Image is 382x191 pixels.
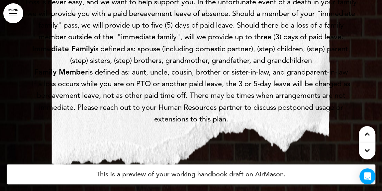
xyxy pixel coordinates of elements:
[32,44,94,53] strong: Immediate Family
[7,164,375,184] h4: This is a preview of your working handbook draft on AirMason.
[34,68,88,77] strong: Family Member
[359,168,375,184] div: Open Intercom Messenger
[25,66,357,125] p: is defined as: aunt, uncle, cousin, brother or sister-in-law, and grandparent-in-law If a loss oc...
[3,3,23,23] a: MENU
